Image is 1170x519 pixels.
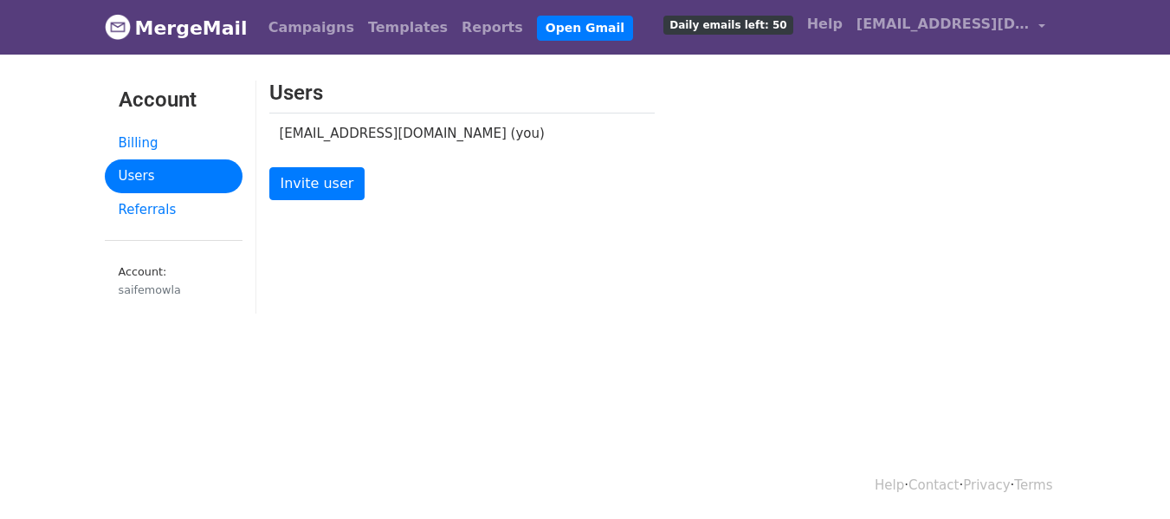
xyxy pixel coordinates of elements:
[105,14,131,40] img: MergeMail logo
[105,127,242,160] a: Billing
[119,282,229,298] div: saifemowla
[963,477,1010,493] a: Privacy
[119,265,229,298] small: Account:
[908,477,959,493] a: Contact
[361,10,455,45] a: Templates
[269,167,365,200] a: Invite user
[537,16,633,41] a: Open Gmail
[105,193,242,227] a: Referrals
[105,159,242,193] a: Users
[269,81,655,106] h3: Users
[1014,477,1052,493] a: Terms
[455,10,530,45] a: Reports
[800,7,850,42] a: Help
[656,7,799,42] a: Daily emails left: 50
[269,113,629,153] td: [EMAIL_ADDRESS][DOMAIN_NAME] (you)
[875,477,904,493] a: Help
[262,10,361,45] a: Campaigns
[663,16,792,35] span: Daily emails left: 50
[856,14,1030,35] span: [EMAIL_ADDRESS][DOMAIN_NAME]
[850,7,1052,48] a: [EMAIL_ADDRESS][DOMAIN_NAME]
[119,88,229,113] h3: Account
[105,10,248,46] a: MergeMail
